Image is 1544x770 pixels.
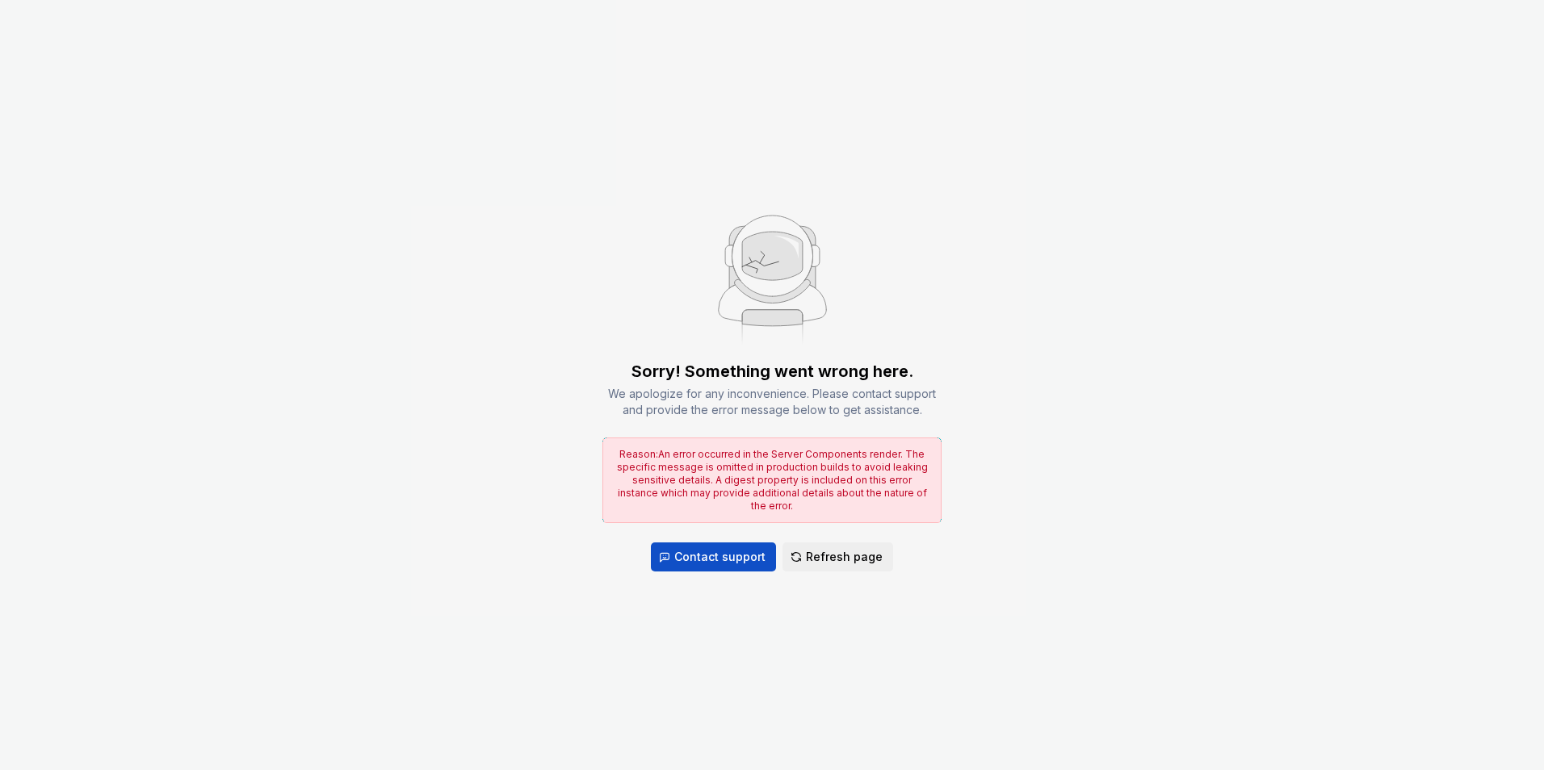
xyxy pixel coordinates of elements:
span: Reason: An error occurred in the Server Components render. The specific message is omitted in pro... [617,448,928,512]
span: Contact support [674,549,766,565]
div: We apologize for any inconvenience. Please contact support and provide the error message below to... [602,386,942,418]
span: Refresh page [806,549,883,565]
button: Contact support [651,542,776,571]
div: Sorry! Something went wrong here. [631,360,913,383]
button: Refresh page [782,542,893,571]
